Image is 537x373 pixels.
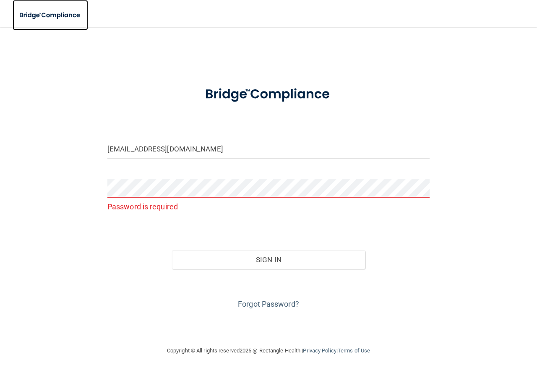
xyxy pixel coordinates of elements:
[115,337,422,364] div: Copyright © All rights reserved 2025 @ Rectangle Health | |
[107,140,430,159] input: Email
[191,77,346,112] img: bridge_compliance_login_screen.278c3ca4.svg
[238,300,299,308] a: Forgot Password?
[13,7,88,24] img: bridge_compliance_login_screen.278c3ca4.svg
[303,347,336,354] a: Privacy Policy
[338,347,370,354] a: Terms of Use
[172,250,365,269] button: Sign In
[107,200,430,214] p: Password is required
